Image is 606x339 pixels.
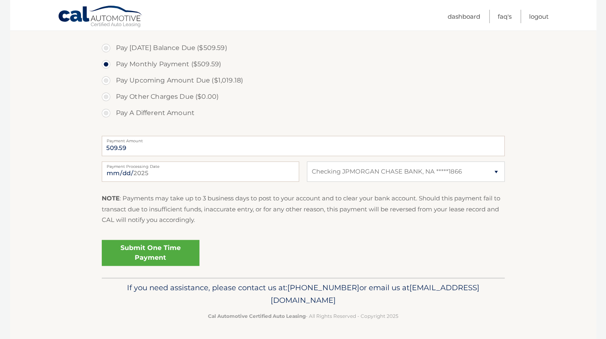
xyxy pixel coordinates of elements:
[102,240,199,266] a: Submit One Time Payment
[448,10,480,23] a: Dashboard
[287,283,359,292] span: [PHONE_NUMBER]
[102,40,505,56] label: Pay [DATE] Balance Due ($509.59)
[498,10,512,23] a: FAQ's
[208,313,306,319] strong: Cal Automotive Certified Auto Leasing
[102,194,120,202] strong: NOTE
[102,136,505,156] input: Payment Amount
[102,72,505,89] label: Pay Upcoming Amount Due ($1,019.18)
[529,10,549,23] a: Logout
[102,193,505,225] p: : Payments may take up to 3 business days to post to your account and to clear your bank account....
[102,89,505,105] label: Pay Other Charges Due ($0.00)
[102,105,505,121] label: Pay A Different Amount
[58,5,143,29] a: Cal Automotive
[107,312,499,320] p: - All Rights Reserved - Copyright 2025
[102,161,299,168] label: Payment Processing Date
[102,56,505,72] label: Pay Monthly Payment ($509.59)
[107,281,499,307] p: If you need assistance, please contact us at: or email us at
[102,161,299,182] input: Payment Date
[102,136,505,142] label: Payment Amount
